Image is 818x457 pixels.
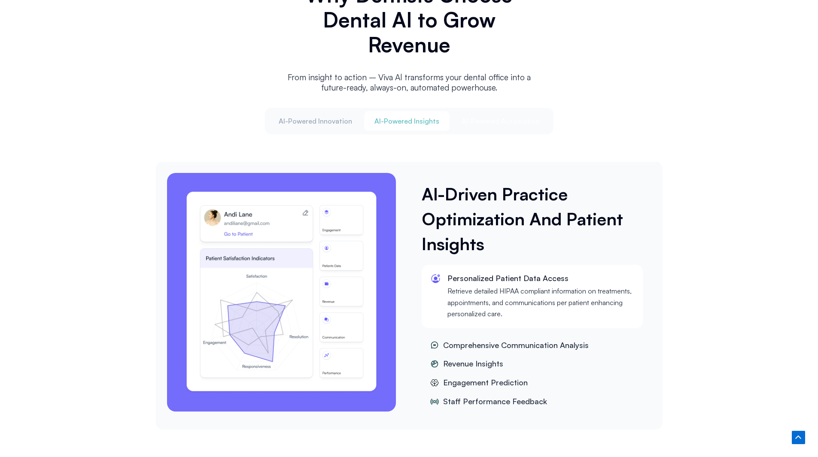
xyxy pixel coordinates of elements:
[441,395,547,408] span: Staff Performance Feedback
[447,285,634,319] p: Retrieve detailed HIPAA compliant information on treatments, appointments, and communications per...
[441,376,528,389] span: Engagement Prediction
[422,182,647,256] h3: Al-Driven Practice Optimization And Patient Insights
[374,116,439,126] span: Al-Powered Insights
[447,273,569,283] span: Personalized Patient Data Access
[285,72,534,93] p: From insight to action – Viva Al transforms your dental office into a future-ready, always-on, au...
[441,357,503,370] span: Revenue Insights
[462,116,540,126] span: Al-Powered Automation
[156,108,663,430] div: Tabs. Open items with Enter or Space, close with Escape and navigate using the Arrow keys.
[441,339,589,352] span: Comprehensive Communication Analysis
[279,116,352,126] span: Al-Powered Innovation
